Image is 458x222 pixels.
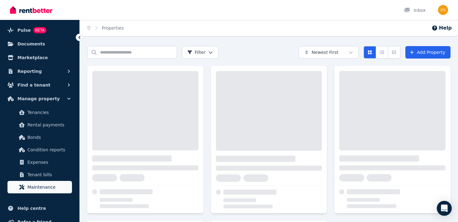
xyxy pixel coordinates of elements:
[437,201,452,216] div: Open Intercom Messenger
[5,92,74,105] button: Manage property
[80,20,131,36] nav: Breadcrumb
[33,27,46,33] span: BETA
[5,65,74,78] button: Reporting
[5,38,74,50] a: Documents
[388,46,400,59] button: Expanded list view
[405,46,451,59] a: Add Property
[299,46,359,59] button: Newest First
[7,181,72,193] a: Maintenance
[17,54,48,61] span: Marketplace
[7,168,72,181] a: Tenant bills
[432,24,452,32] button: Help
[438,5,448,15] img: Don Siyambalapitiya
[27,158,69,166] span: Expenses
[5,51,74,64] a: Marketplace
[376,46,388,59] button: Compact list view
[5,79,74,91] button: Find a tenant
[27,183,69,191] span: Maintenance
[364,46,400,59] div: View options
[404,7,426,13] div: Inbox
[102,26,124,31] a: Properties
[27,109,69,116] span: Tenancies
[7,119,72,131] a: Rental payments
[17,81,50,89] span: Find a tenant
[7,144,72,156] a: Condition reports
[17,26,31,34] span: Pulse
[5,24,74,36] a: PulseBETA
[7,131,72,144] a: Bonds
[5,202,74,215] a: Help centre
[7,106,72,119] a: Tenancies
[17,68,42,75] span: Reporting
[10,5,52,15] img: RentBetter
[187,49,206,55] span: Filter
[364,46,376,59] button: Card view
[312,49,338,55] span: Newest First
[27,171,69,178] span: Tenant bills
[27,146,69,154] span: Condition reports
[17,95,60,102] span: Manage property
[17,205,46,212] span: Help centre
[7,156,72,168] a: Expenses
[17,40,45,48] span: Documents
[27,121,69,129] span: Rental payments
[182,46,218,59] button: Filter
[27,134,69,141] span: Bonds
